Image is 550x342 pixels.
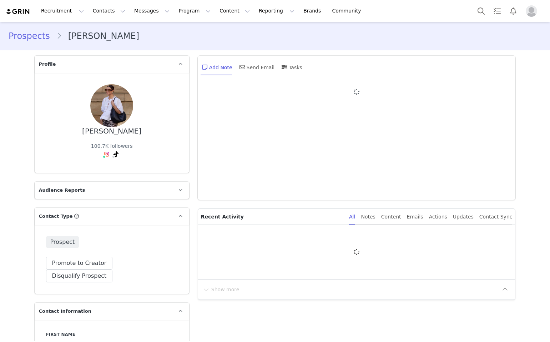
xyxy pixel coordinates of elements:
[130,3,174,19] button: Messages
[479,209,513,225] div: Contact Sync
[82,127,141,135] div: [PERSON_NAME]
[89,3,130,19] button: Contacts
[39,308,91,315] span: Contact Information
[201,209,343,225] p: Recent Activity
[39,61,56,68] span: Profile
[453,209,474,225] div: Updates
[526,5,537,17] img: placeholder-profile.jpg
[407,209,423,225] div: Emails
[46,270,113,282] button: Disqualify Prospect
[381,209,401,225] div: Content
[9,30,56,42] a: Prospects
[505,3,521,19] button: Notifications
[280,59,302,76] div: Tasks
[39,187,85,194] span: Audience Reports
[328,3,369,19] a: Community
[521,5,544,17] button: Profile
[37,3,88,19] button: Recruitment
[46,257,113,270] button: Promote to Creator
[429,209,447,225] div: Actions
[201,59,232,76] div: Add Note
[174,3,215,19] button: Program
[90,84,133,127] img: b33a286d-b4b3-46b4-81f4-56b03c8f9295.jpg
[238,59,275,76] div: Send Email
[299,3,327,19] a: Brands
[39,213,73,220] span: Contact Type
[361,209,375,225] div: Notes
[6,8,31,15] img: grin logo
[104,151,110,157] img: instagram.svg
[473,3,489,19] button: Search
[91,142,133,150] div: 100.7K followers
[489,3,505,19] a: Tasks
[254,3,299,19] button: Reporting
[349,209,355,225] div: All
[46,331,178,338] label: First Name
[46,236,79,248] span: Prospect
[215,3,254,19] button: Content
[202,284,240,295] button: Show more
